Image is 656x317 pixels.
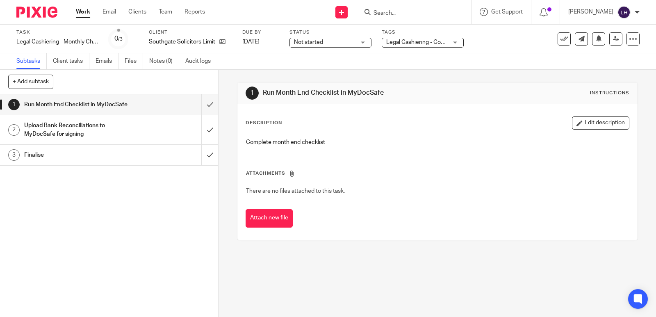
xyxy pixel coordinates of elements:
p: Description [246,120,282,126]
img: Pixie [16,7,57,18]
h1: Run Month End Checklist in MyDocSafe [24,98,137,111]
span: Legal Cashiering - Compliance (Client) [386,39,484,45]
span: [DATE] [242,39,260,45]
small: /3 [118,37,123,41]
label: Client [149,29,232,36]
span: Not started [294,39,323,45]
label: Tags [382,29,464,36]
button: Edit description [572,116,629,130]
h1: Run Month End Checklist in MyDocSafe [263,89,455,97]
button: Attach new file [246,209,293,228]
span: Attachments [246,171,285,176]
button: + Add subtask [8,75,53,89]
a: Notes (0) [149,53,179,69]
span: There are no files attached to this task. [246,188,345,194]
p: Complete month end checklist [246,138,629,146]
div: 0 [114,34,123,43]
div: 2 [8,124,20,136]
label: Due by [242,29,279,36]
div: Legal Cashiering - Monthly Checklist [16,38,98,46]
div: Instructions [590,90,629,96]
a: Audit logs [185,53,217,69]
a: Files [125,53,143,69]
a: Client tasks [53,53,89,69]
a: Team [159,8,172,16]
a: Email [102,8,116,16]
span: Get Support [491,9,523,15]
a: Subtasks [16,53,47,69]
h1: Upload Bank Reconciliations to MyDocSafe for signing [24,119,137,140]
input: Search [373,10,446,17]
a: Reports [184,8,205,16]
p: Southgate Solicitors Limited [149,38,215,46]
label: Task [16,29,98,36]
div: 1 [8,99,20,110]
h1: Finalise [24,149,137,161]
div: 1 [246,87,259,100]
img: svg%3E [617,6,631,19]
a: Clients [128,8,146,16]
a: Work [76,8,90,16]
a: Emails [96,53,118,69]
label: Status [289,29,371,36]
div: 3 [8,149,20,161]
p: [PERSON_NAME] [568,8,613,16]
